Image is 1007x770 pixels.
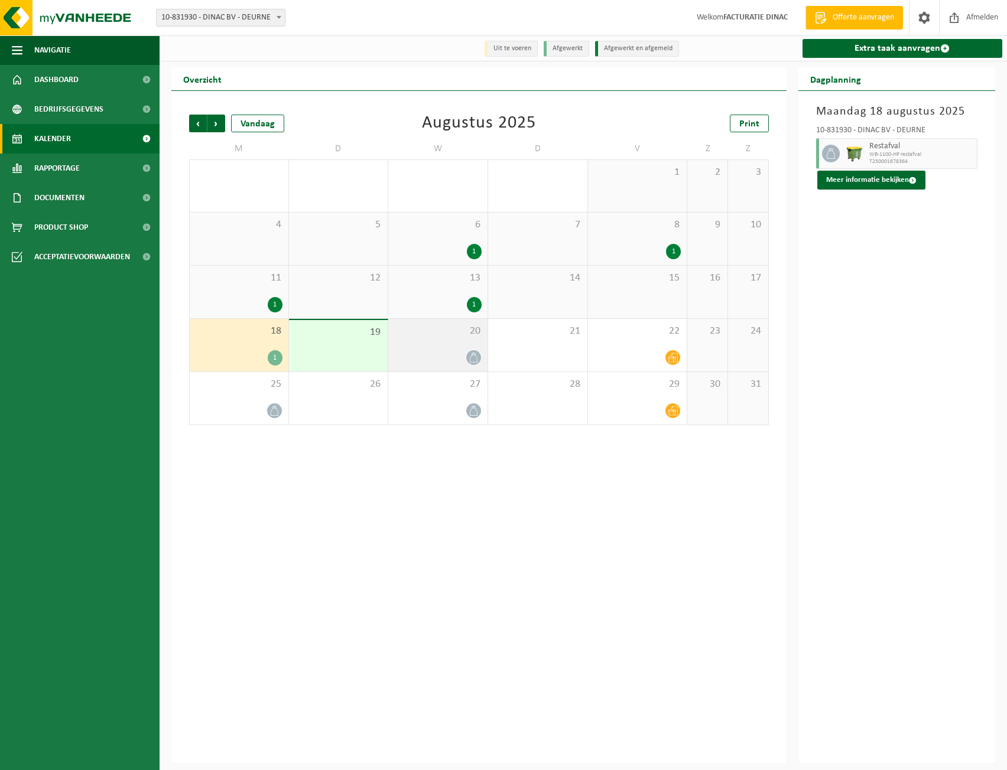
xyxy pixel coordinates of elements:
[394,218,482,231] span: 6
[693,378,722,391] span: 30
[846,145,863,162] img: WB-1100-HPE-GN-50
[34,35,71,65] span: Navigatie
[728,138,769,159] td: Z
[693,166,722,179] span: 2
[594,218,681,231] span: 8
[816,126,978,138] div: 10-831930 - DINAC BV - DEURNE
[734,378,762,391] span: 31
[34,65,79,94] span: Dashboard
[830,12,897,24] span: Offerte aanvragen
[289,138,389,159] td: D
[295,272,382,285] span: 12
[494,325,582,338] span: 21
[196,272,282,285] span: 11
[207,115,225,132] span: Volgende
[494,218,582,231] span: 7
[544,41,589,57] li: Afgewerkt
[467,297,482,312] div: 1
[295,218,382,231] span: 5
[171,67,233,90] h2: Overzicht
[485,41,538,57] li: Uit te voeren
[594,378,681,391] span: 29
[739,119,759,129] span: Print
[268,350,282,366] div: 1
[693,272,722,285] span: 16
[594,272,681,285] span: 15
[869,151,974,158] span: WB-1100-HP restafval
[196,218,282,231] span: 4
[295,378,382,391] span: 26
[805,6,903,30] a: Offerte aanvragen
[422,115,536,132] div: Augustus 2025
[231,115,284,132] div: Vandaag
[34,154,80,183] span: Rapportage
[816,103,978,120] h3: Maandag 18 augustus 2025
[869,158,974,165] span: T250001678364
[734,218,762,231] span: 10
[803,39,1003,58] a: Extra taak aanvragen
[594,166,681,179] span: 1
[594,325,681,338] span: 22
[394,378,482,391] span: 27
[730,115,769,132] a: Print
[156,9,285,27] span: 10-831930 - DINAC BV - DEURNE
[817,171,925,190] button: Meer informatie bekijken
[394,325,482,338] span: 20
[488,138,588,159] td: D
[189,138,289,159] td: M
[494,272,582,285] span: 14
[157,9,285,26] span: 10-831930 - DINAC BV - DEURNE
[595,41,679,57] li: Afgewerkt en afgemeld
[34,213,88,242] span: Product Shop
[494,378,582,391] span: 28
[723,13,788,22] strong: FACTURATIE DINAC
[295,326,382,339] span: 19
[666,244,681,259] div: 1
[388,138,488,159] td: W
[394,272,482,285] span: 13
[734,166,762,179] span: 3
[189,115,207,132] span: Vorige
[869,142,974,151] span: Restafval
[693,325,722,338] span: 23
[34,183,85,213] span: Documenten
[34,242,130,272] span: Acceptatievoorwaarden
[34,94,103,124] span: Bedrijfsgegevens
[693,218,722,231] span: 9
[34,124,71,154] span: Kalender
[196,325,282,338] span: 18
[734,325,762,338] span: 24
[467,244,482,259] div: 1
[734,272,762,285] span: 17
[196,378,282,391] span: 25
[268,297,282,312] div: 1
[798,67,873,90] h2: Dagplanning
[687,138,728,159] td: Z
[588,138,688,159] td: V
